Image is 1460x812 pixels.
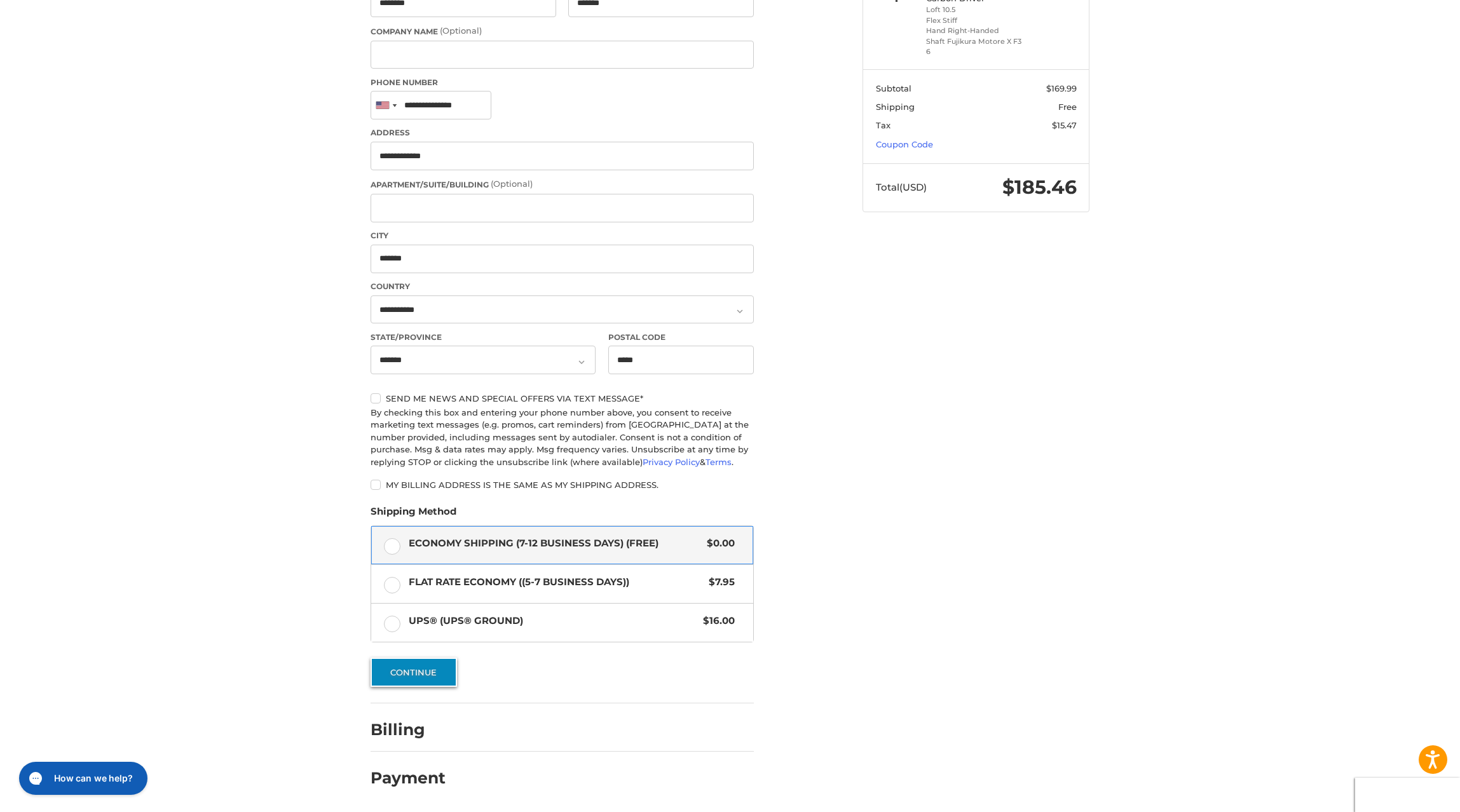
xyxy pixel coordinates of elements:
[371,332,596,343] label: State/Province
[13,757,151,799] iframe: Gorgias live chat messenger
[409,536,701,551] span: Economy Shipping (7-12 Business Days) (Free)
[700,536,735,551] span: $0.00
[371,77,754,88] label: Phone Number
[1046,83,1077,93] span: $169.99
[371,480,754,490] label: My billing address is the same as my shipping address.
[1058,102,1077,112] span: Free
[643,457,700,467] a: Privacy Policy
[876,83,911,93] span: Subtotal
[371,768,446,788] h2: Payment
[409,575,703,590] span: Flat Rate Economy ((5-7 Business Days))
[1052,120,1077,130] span: $15.47
[697,614,735,628] span: $16.00
[371,91,400,119] div: United States: +1
[608,332,754,343] label: Postal Code
[371,230,754,241] label: City
[876,102,915,112] span: Shipping
[926,25,1023,36] li: Hand Right-Handed
[371,127,754,139] label: Address
[926,36,1023,57] li: Shaft Fujikura Motore X F3 6
[371,393,754,403] label: Send me news and special offers via text message*
[440,25,482,36] small: (Optional)
[702,575,735,590] span: $7.95
[371,281,754,292] label: Country
[371,407,754,469] div: By checking this box and entering your phone number above, you consent to receive marketing text ...
[371,658,457,687] button: Continue
[876,120,890,130] span: Tax
[371,504,456,525] legend: Shipping Method
[409,614,697,628] span: UPS® (UPS® Ground)
[371,720,445,740] h2: Billing
[1355,778,1460,812] iframe: Google Customer Reviews
[371,25,754,37] label: Company Name
[876,181,927,193] span: Total (USD)
[706,457,732,467] a: Terms
[876,139,933,149] a: Coupon Code
[926,4,1023,15] li: Loft 10.5
[926,15,1023,26] li: Flex Stiff
[491,179,533,189] small: (Optional)
[371,178,754,191] label: Apartment/Suite/Building
[1002,175,1077,199] span: $185.46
